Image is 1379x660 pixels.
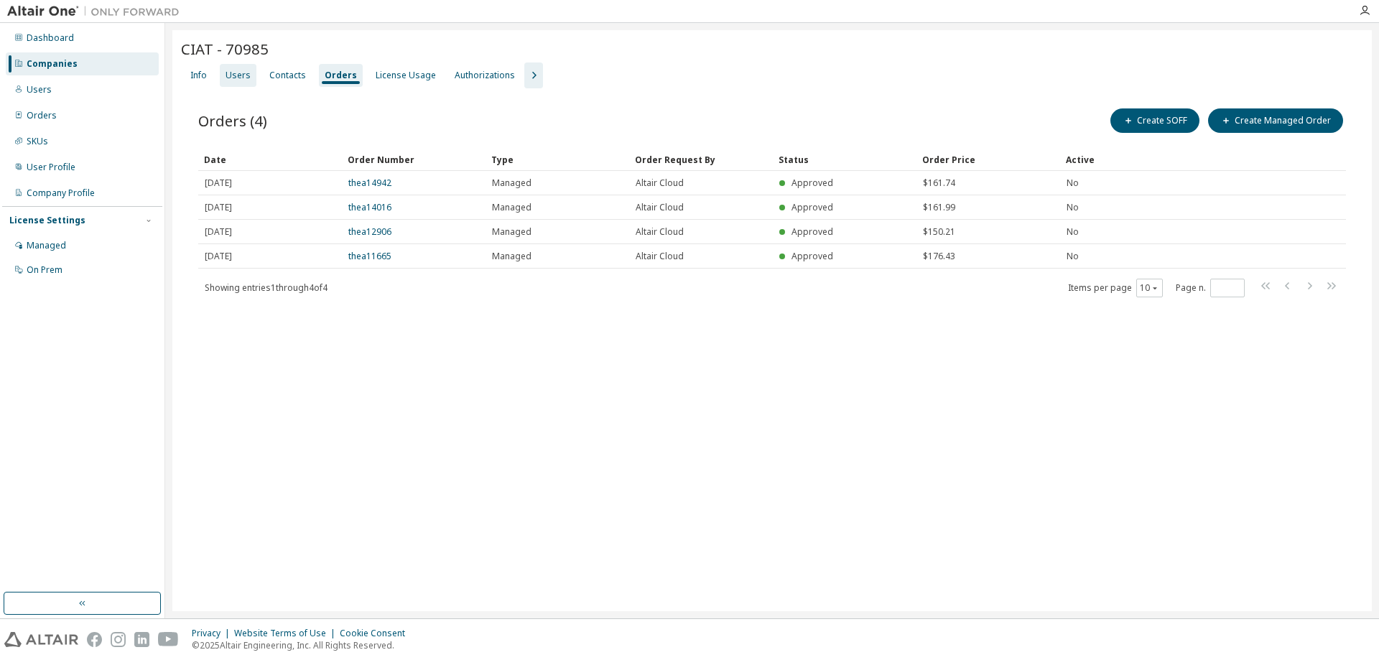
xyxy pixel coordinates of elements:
span: $176.43 [923,251,955,262]
span: Approved [791,201,833,213]
span: Approved [791,226,833,238]
span: Altair Cloud [636,177,684,189]
div: Orders [325,70,357,81]
span: No [1067,226,1079,238]
div: Managed [27,240,66,251]
img: linkedin.svg [134,632,149,647]
span: Managed [492,177,531,189]
span: [DATE] [205,202,232,213]
button: Create Managed Order [1208,108,1343,133]
span: Altair Cloud [636,202,684,213]
span: [DATE] [205,177,232,189]
span: Showing entries 1 through 4 of 4 [205,282,328,294]
span: $150.21 [923,226,955,238]
span: CIAT - 70985 [181,39,269,59]
div: Info [190,70,207,81]
div: Companies [27,58,78,70]
span: Orders (4) [198,111,267,131]
img: altair_logo.svg [4,632,78,647]
img: Altair One [7,4,187,19]
div: SKUs [27,136,48,147]
div: Type [491,148,623,171]
span: Managed [492,251,531,262]
span: $161.74 [923,177,955,189]
div: Users [27,84,52,96]
button: Create SOFF [1110,108,1199,133]
div: On Prem [27,264,62,276]
span: [DATE] [205,226,232,238]
div: Order Request By [635,148,767,171]
span: Approved [791,177,833,189]
button: 10 [1140,282,1159,294]
span: Page n. [1176,279,1245,297]
a: thea14016 [348,201,391,213]
div: Active [1066,148,1260,171]
div: Date [204,148,336,171]
span: Managed [492,226,531,238]
div: Contacts [269,70,306,81]
div: Users [226,70,251,81]
img: youtube.svg [158,632,179,647]
div: Privacy [192,628,234,639]
div: Dashboard [27,32,74,44]
div: Order Number [348,148,480,171]
div: Authorizations [455,70,515,81]
div: Orders [27,110,57,121]
span: Managed [492,202,531,213]
span: Approved [791,250,833,262]
span: Altair Cloud [636,226,684,238]
div: Order Price [922,148,1054,171]
div: Cookie Consent [340,628,414,639]
a: thea11665 [348,250,391,262]
span: No [1067,202,1079,213]
span: Altair Cloud [636,251,684,262]
span: $161.99 [923,202,955,213]
div: User Profile [27,162,75,173]
span: [DATE] [205,251,232,262]
img: instagram.svg [111,632,126,647]
div: License Settings [9,215,85,226]
div: Company Profile [27,187,95,199]
p: © 2025 Altair Engineering, Inc. All Rights Reserved. [192,639,414,651]
span: No [1067,251,1079,262]
div: Website Terms of Use [234,628,340,639]
a: thea14942 [348,177,391,189]
div: Status [779,148,911,171]
span: Items per page [1068,279,1163,297]
a: thea12906 [348,226,391,238]
span: No [1067,177,1079,189]
img: facebook.svg [87,632,102,647]
div: License Usage [376,70,436,81]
